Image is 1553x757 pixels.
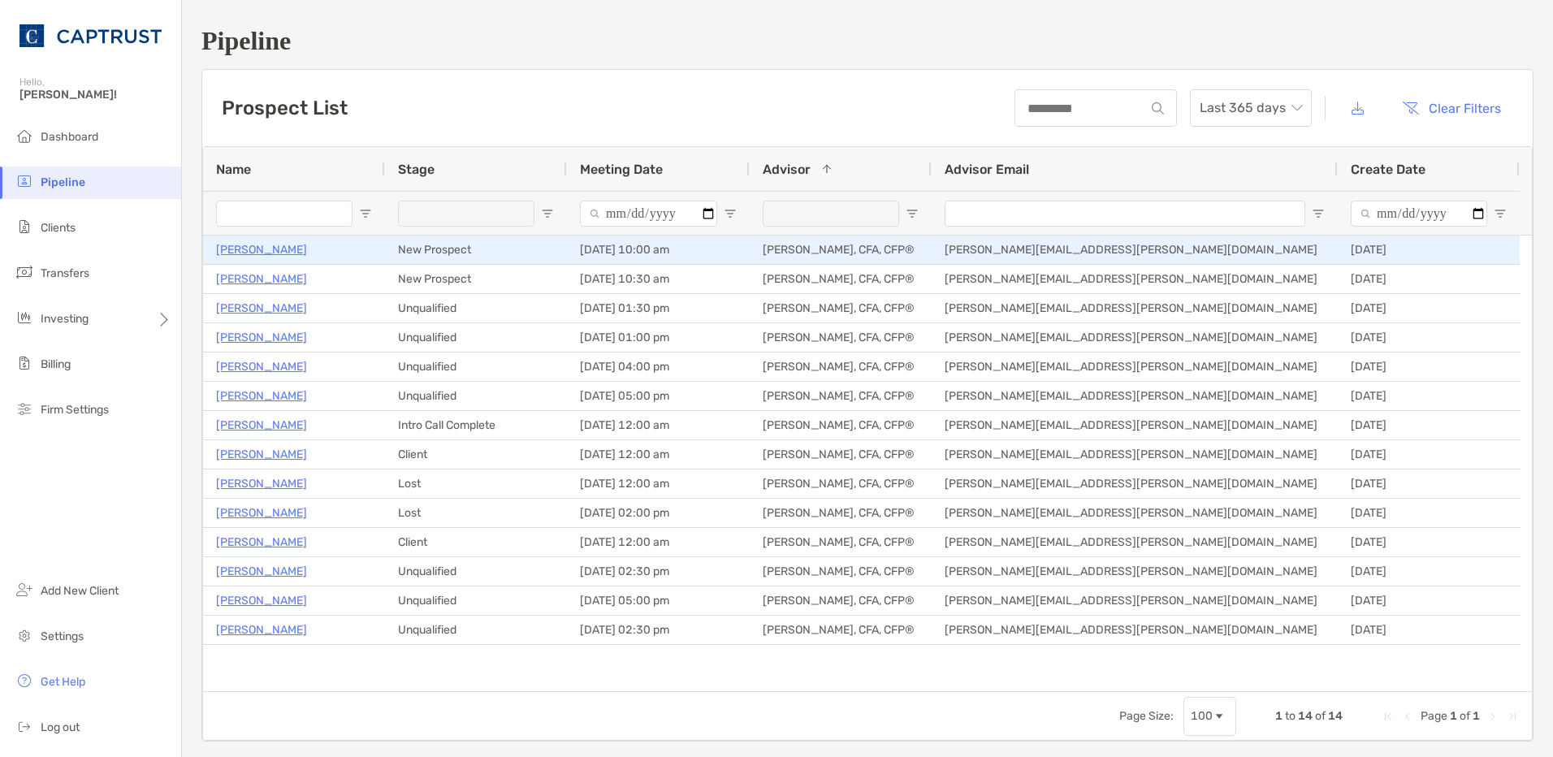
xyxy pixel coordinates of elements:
[216,532,307,552] a: [PERSON_NAME]
[1338,557,1520,586] div: [DATE]
[750,294,932,322] div: [PERSON_NAME], CFA, CFP®
[216,444,307,465] p: [PERSON_NAME]
[41,720,80,734] span: Log out
[41,584,119,598] span: Add New Client
[41,312,89,326] span: Investing
[385,586,567,615] div: Unqualified
[1450,709,1457,723] span: 1
[41,357,71,371] span: Billing
[1338,586,1520,615] div: [DATE]
[385,353,567,381] div: Unqualified
[567,265,750,293] div: [DATE] 10:30 am
[1421,709,1447,723] span: Page
[216,269,307,289] a: [PERSON_NAME]
[216,561,307,582] a: [PERSON_NAME]
[216,327,307,348] a: [PERSON_NAME]
[567,616,750,644] div: [DATE] 02:30 pm
[41,629,84,643] span: Settings
[216,474,307,494] a: [PERSON_NAME]
[216,590,307,611] a: [PERSON_NAME]
[1338,294,1520,322] div: [DATE]
[216,240,307,260] a: [PERSON_NAME]
[216,357,307,377] p: [PERSON_NAME]
[216,298,307,318] a: [PERSON_NAME]
[1338,323,1520,352] div: [DATE]
[932,586,1338,615] div: [PERSON_NAME][EMAIL_ADDRESS][PERSON_NAME][DOMAIN_NAME]
[1338,528,1520,556] div: [DATE]
[750,616,932,644] div: [PERSON_NAME], CFA, CFP®
[15,262,34,282] img: transfers icon
[15,308,34,327] img: investing icon
[216,415,307,435] a: [PERSON_NAME]
[41,130,98,144] span: Dashboard
[906,207,919,220] button: Open Filter Menu
[567,323,750,352] div: [DATE] 01:00 pm
[15,171,34,191] img: pipeline icon
[567,469,750,498] div: [DATE] 12:00 am
[385,557,567,586] div: Unqualified
[1506,710,1519,723] div: Last Page
[750,528,932,556] div: [PERSON_NAME], CFA, CFP®
[1338,382,1520,410] div: [DATE]
[945,201,1305,227] input: Advisor Email Filter Input
[750,382,932,410] div: [PERSON_NAME], CFA, CFP®
[1390,90,1513,126] button: Clear Filters
[567,236,750,264] div: [DATE] 10:00 am
[1119,709,1174,723] div: Page Size:
[932,236,1338,264] div: [PERSON_NAME][EMAIL_ADDRESS][PERSON_NAME][DOMAIN_NAME]
[15,580,34,599] img: add_new_client icon
[19,88,171,102] span: [PERSON_NAME]!
[932,294,1338,322] div: [PERSON_NAME][EMAIL_ADDRESS][PERSON_NAME][DOMAIN_NAME]
[750,586,932,615] div: [PERSON_NAME], CFA, CFP®
[216,503,307,523] p: [PERSON_NAME]
[932,353,1338,381] div: [PERSON_NAME][EMAIL_ADDRESS][PERSON_NAME][DOMAIN_NAME]
[750,499,932,527] div: [PERSON_NAME], CFA, CFP®
[385,323,567,352] div: Unqualified
[222,97,348,119] h3: Prospect List
[15,671,34,690] img: get-help icon
[1275,709,1283,723] span: 1
[19,6,162,65] img: CAPTRUST Logo
[580,201,717,227] input: Meeting Date Filter Input
[1401,710,1414,723] div: Previous Page
[1338,469,1520,498] div: [DATE]
[385,294,567,322] div: Unqualified
[1200,90,1302,126] span: Last 365 days
[385,528,567,556] div: Client
[932,382,1338,410] div: [PERSON_NAME][EMAIL_ADDRESS][PERSON_NAME][DOMAIN_NAME]
[932,265,1338,293] div: [PERSON_NAME][EMAIL_ADDRESS][PERSON_NAME][DOMAIN_NAME]
[359,207,372,220] button: Open Filter Menu
[567,294,750,322] div: [DATE] 01:30 pm
[750,265,932,293] div: [PERSON_NAME], CFA, CFP®
[385,382,567,410] div: Unqualified
[1351,162,1425,177] span: Create Date
[932,616,1338,644] div: [PERSON_NAME][EMAIL_ADDRESS][PERSON_NAME][DOMAIN_NAME]
[385,236,567,264] div: New Prospect
[15,716,34,736] img: logout icon
[41,675,85,689] span: Get Help
[216,162,251,177] span: Name
[41,221,76,235] span: Clients
[932,528,1338,556] div: [PERSON_NAME][EMAIL_ADDRESS][PERSON_NAME][DOMAIN_NAME]
[216,386,307,406] a: [PERSON_NAME]
[216,620,307,640] a: [PERSON_NAME]
[932,469,1338,498] div: [PERSON_NAME][EMAIL_ADDRESS][PERSON_NAME][DOMAIN_NAME]
[15,353,34,373] img: billing icon
[398,162,435,177] span: Stage
[567,382,750,410] div: [DATE] 05:00 pm
[932,499,1338,527] div: [PERSON_NAME][EMAIL_ADDRESS][PERSON_NAME][DOMAIN_NAME]
[41,175,85,189] span: Pipeline
[932,323,1338,352] div: [PERSON_NAME][EMAIL_ADDRESS][PERSON_NAME][DOMAIN_NAME]
[385,616,567,644] div: Unqualified
[567,586,750,615] div: [DATE] 05:00 pm
[1338,440,1520,469] div: [DATE]
[1338,353,1520,381] div: [DATE]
